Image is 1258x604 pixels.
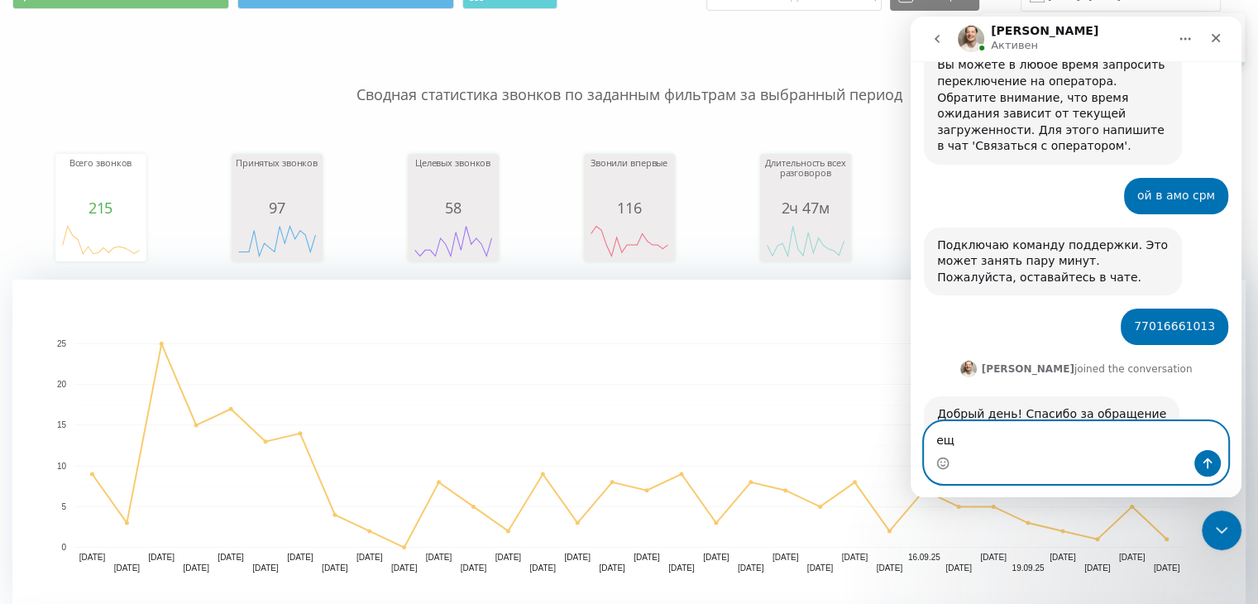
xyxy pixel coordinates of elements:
[1154,563,1180,573] text: [DATE]
[911,17,1241,497] iframe: Intercom live chat
[588,216,671,266] svg: A chart.
[236,216,318,266] svg: A chart.
[57,339,67,348] text: 25
[183,563,209,573] text: [DATE]
[149,553,175,562] text: [DATE]
[61,502,66,511] text: 5
[877,563,903,573] text: [DATE]
[1084,563,1111,573] text: [DATE]
[412,199,495,216] div: 58
[703,553,729,562] text: [DATE]
[60,199,142,216] div: 215
[1202,511,1241,550] iframe: Intercom live chat
[57,462,67,471] text: 10
[12,51,1246,106] p: Сводная статистика звонков по заданным фильтрам за выбранный период
[57,380,67,389] text: 20
[842,553,868,562] text: [DATE]
[287,553,313,562] text: [DATE]
[356,553,383,562] text: [DATE]
[236,158,318,199] div: Принятых звонков
[114,563,141,573] text: [DATE]
[908,553,940,562] text: 16.09.25
[461,563,487,573] text: [DATE]
[588,158,671,199] div: Звонили впервые
[738,563,764,573] text: [DATE]
[61,543,66,552] text: 0
[412,216,495,266] svg: A chart.
[1012,563,1044,573] text: 19.09.25
[564,553,591,562] text: [DATE]
[252,563,279,573] text: [DATE]
[79,553,106,562] text: [DATE]
[236,199,318,216] div: 97
[1050,553,1076,562] text: [DATE]
[807,563,834,573] text: [DATE]
[322,563,348,573] text: [DATE]
[218,553,244,562] text: [DATE]
[412,158,495,199] div: Целевых звонков
[772,553,799,562] text: [DATE]
[391,563,418,573] text: [DATE]
[634,553,660,562] text: [DATE]
[599,563,625,573] text: [DATE]
[426,553,452,562] text: [DATE]
[1119,553,1146,562] text: [DATE]
[764,216,847,266] svg: A chart.
[980,553,1007,562] text: [DATE]
[57,421,67,430] text: 15
[60,216,142,266] svg: A chart.
[764,158,847,199] div: Длительность всех разговоров
[980,13,1245,66] div: Copied to clipboard!
[495,553,522,562] text: [DATE]
[588,199,671,216] div: 116
[60,158,142,199] div: Всего звонков
[529,563,556,573] text: [DATE]
[764,199,847,216] div: 2ч 47м
[945,563,972,573] text: [DATE]
[668,563,695,573] text: [DATE]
